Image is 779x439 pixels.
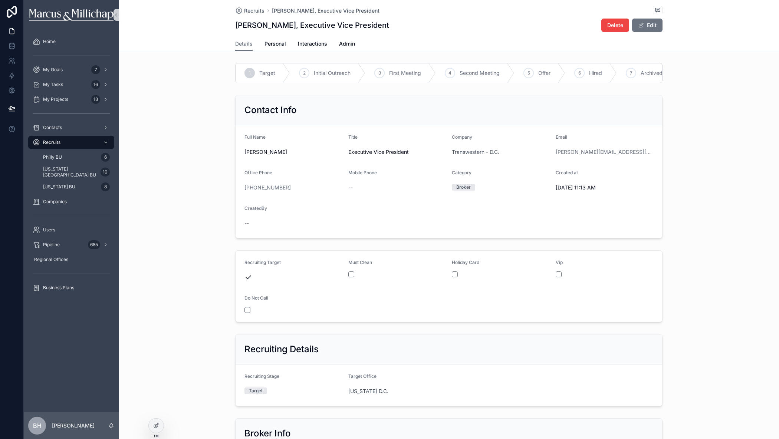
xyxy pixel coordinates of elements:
span: 1 [249,70,251,76]
span: Recruits [43,139,60,145]
a: Contacts [28,121,114,134]
a: [US_STATE][GEOGRAPHIC_DATA] BU10 [37,165,114,179]
span: Target Office [348,373,377,379]
span: Companies [43,199,67,205]
h2: Contact Info [244,104,297,116]
span: -- [244,219,249,227]
a: [PHONE_NUMBER] [244,184,291,191]
a: Regional Offices [28,253,114,266]
span: Full Name [244,134,266,140]
span: Offer [538,69,550,77]
span: BH [33,421,42,430]
h1: [PERSON_NAME], Executive Vice President [235,20,389,30]
span: Users [43,227,55,233]
div: Target [249,387,263,394]
span: My Goals [43,67,63,73]
a: Recruits [28,136,114,149]
span: Target [259,69,275,77]
span: 7 [630,70,632,76]
span: Details [235,40,253,47]
div: 685 [88,240,100,249]
span: Must Clean [348,260,372,265]
span: Do Not Call [244,295,268,301]
span: Category [452,170,471,175]
div: Broker [456,184,471,191]
span: 4 [448,70,451,76]
p: [PERSON_NAME] [52,422,95,429]
a: Recruits [235,7,264,14]
a: Admin [339,37,355,52]
a: My Projects13 [28,93,114,106]
span: [US_STATE] BU [43,184,75,190]
a: [US_STATE] BU8 [37,180,114,194]
div: 13 [91,95,100,104]
span: My Projects [43,96,68,102]
span: 3 [378,70,381,76]
span: My Tasks [43,82,63,88]
div: 6 [101,153,110,162]
a: Details [235,37,253,51]
img: App logo [29,9,113,21]
div: 10 [101,168,110,176]
span: 5 [527,70,530,76]
span: Title [348,134,358,140]
span: [US_STATE][GEOGRAPHIC_DATA] BU [43,166,98,178]
span: Vip [556,260,563,265]
span: Created at [556,170,578,175]
a: Personal [264,37,286,52]
a: Users [28,223,114,237]
span: Recruiting Stage [244,373,279,379]
div: 7 [91,65,100,74]
span: Initial Outreach [314,69,351,77]
span: Recruits [244,7,264,14]
a: Transwestern - D.C. [452,148,499,156]
span: Pipeline [43,242,60,248]
span: [PERSON_NAME] [244,148,342,156]
span: Mobile Phone [348,170,377,175]
div: scrollable content [24,30,119,304]
a: Business Plans [28,281,114,294]
div: 16 [91,80,100,89]
button: Delete [601,19,629,32]
span: Office Phone [244,170,272,175]
span: -- [348,184,353,191]
span: Email [556,134,567,140]
span: CreatedBy [244,205,267,211]
a: [US_STATE] D.C. [348,387,388,395]
span: Executive Vice President [348,148,446,156]
a: My Goals7 [28,63,114,76]
a: Pipeline685 [28,238,114,251]
span: [DATE] 11:13 AM [556,184,654,191]
span: Recruiting Target [244,260,281,265]
span: 6 [578,70,581,76]
span: Business Plans [43,285,74,291]
span: Home [43,39,56,44]
a: [PERSON_NAME], Executive Vice President [272,7,379,14]
div: 8 [101,182,110,191]
h2: Recruiting Details [244,343,319,355]
span: Admin [339,40,355,47]
span: Contacts [43,125,62,131]
span: Company [452,134,472,140]
a: Home [28,35,114,48]
span: Delete [607,22,623,29]
span: Second Meeting [460,69,500,77]
a: Companies [28,195,114,208]
span: First Meeting [389,69,421,77]
button: Edit [632,19,663,32]
a: [PERSON_NAME][EMAIL_ADDRESS][PERSON_NAME][DOMAIN_NAME] [556,148,654,156]
span: Hired [589,69,602,77]
a: My Tasks16 [28,78,114,91]
span: Personal [264,40,286,47]
span: Philly BU [43,154,62,160]
span: Regional Offices [34,257,68,263]
span: Archived [641,69,663,77]
span: Interactions [298,40,327,47]
span: Holiday Card [452,260,479,265]
span: 2 [303,70,306,76]
a: Philly BU6 [37,151,114,164]
a: Interactions [298,37,327,52]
